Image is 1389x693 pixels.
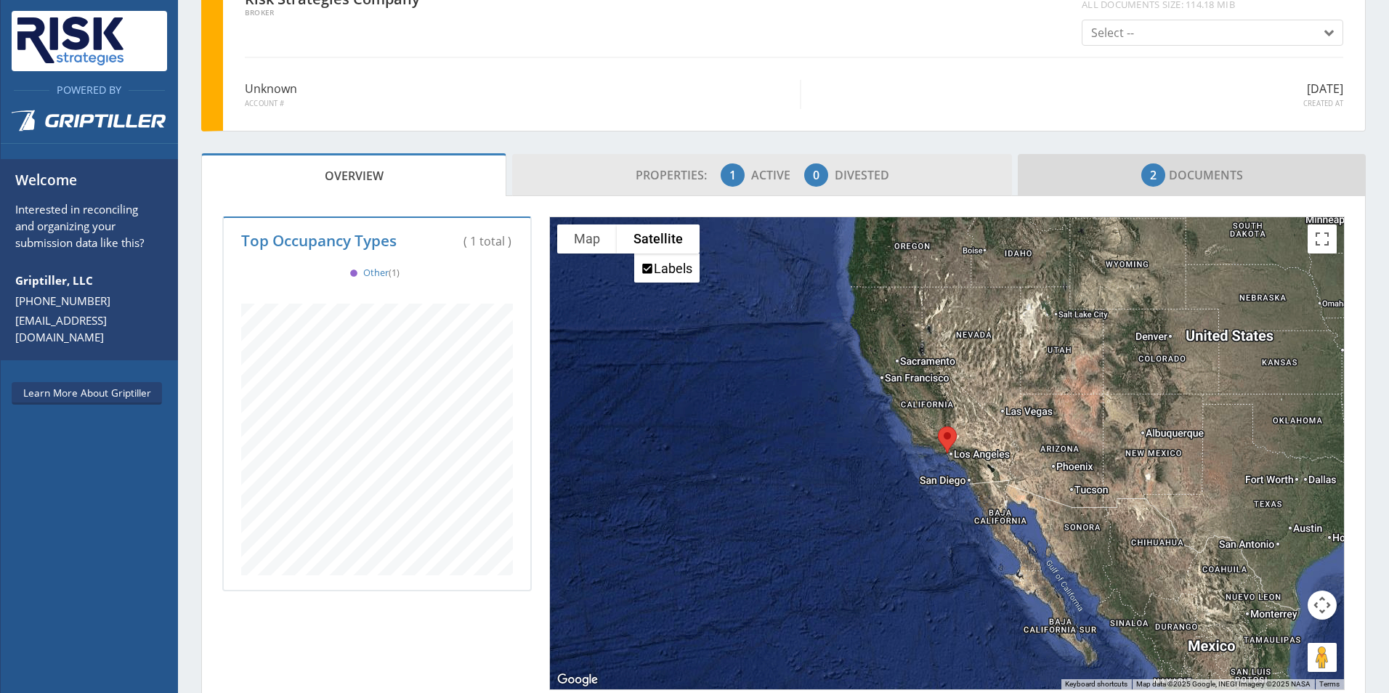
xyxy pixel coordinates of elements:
[1136,680,1311,688] span: Map data ©2025 Google, INEGI Imagery ©2025 NASA
[634,254,700,283] ul: Show satellite imagery
[1150,166,1157,184] span: 2
[835,167,889,183] span: Divested
[1319,680,1340,688] a: Terms
[15,201,156,254] p: Interested in reconciling and organizing your submission data like this?
[15,293,156,309] a: [PHONE_NUMBER]
[554,670,602,689] img: Google
[812,99,1343,109] span: Created At
[554,670,602,689] a: Open this area in Google Maps (opens a new window)
[1082,20,1343,46] button: Select --
[49,83,129,97] span: Powered By
[654,261,692,276] label: Labels
[245,99,789,109] span: Account #
[15,312,156,346] a: [EMAIL_ADDRESS][DOMAIN_NAME]
[1308,591,1337,620] button: Map camera controls
[1091,24,1134,41] span: Select --
[15,273,93,288] strong: Griptiller, LLC
[241,232,392,249] p: Top Occupancy Types
[15,170,156,202] h6: Welcome
[245,80,801,109] div: Unknown
[245,9,506,17] span: Broker
[617,224,700,254] button: Show satellite imagery
[1065,679,1127,689] button: Keyboard shortcuts
[557,224,617,254] button: Show street map
[1308,224,1337,254] button: Toggle fullscreen view
[729,166,736,184] span: 1
[1,98,178,152] a: Griptiller
[636,255,698,281] li: Labels
[636,167,718,183] span: Properties:
[325,161,384,190] span: Overview
[389,266,400,279] span: (1)
[751,167,801,183] span: Active
[12,382,162,405] a: Learn More About Griptiller
[801,80,1343,109] div: [DATE]
[1141,161,1243,190] span: Documents
[12,11,129,71] img: Risk Strategies Company
[1308,643,1337,672] button: Drag Pegman onto the map to open Street View
[345,267,400,279] span: Other
[813,166,819,184] span: 0
[410,232,513,250] div: ( 1 total )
